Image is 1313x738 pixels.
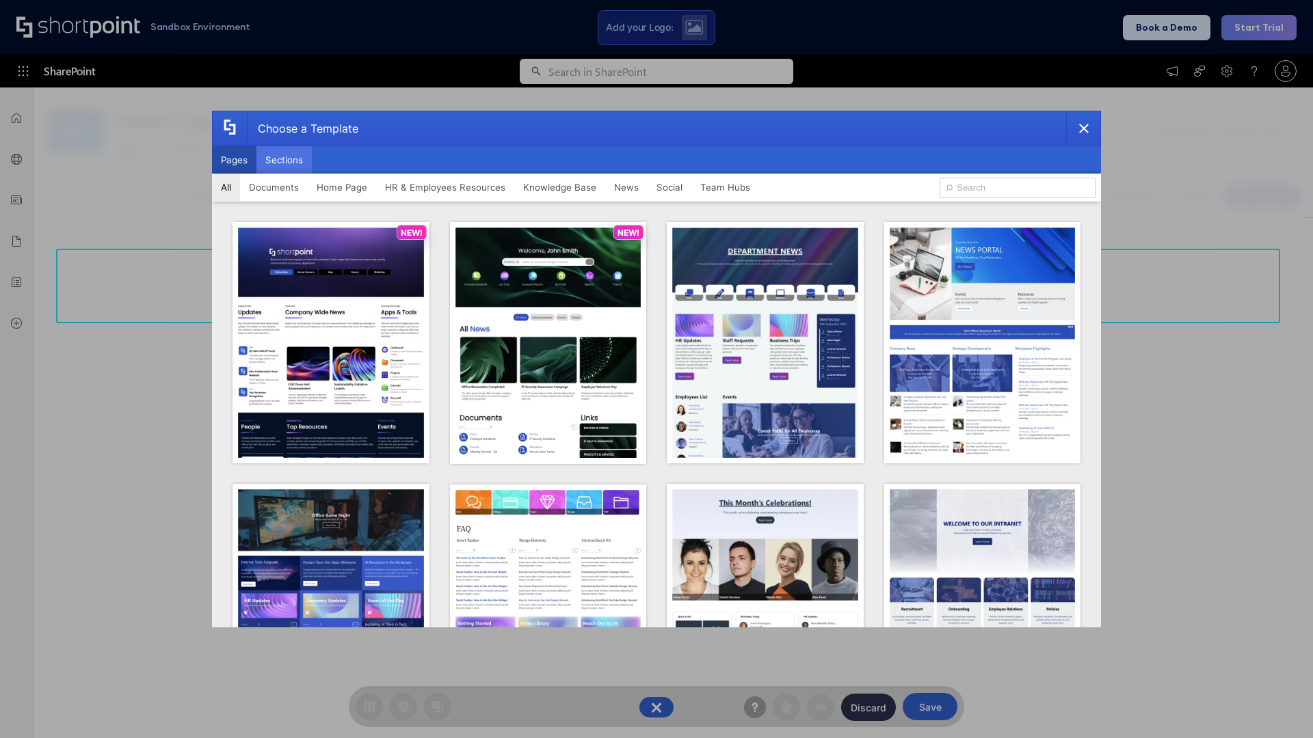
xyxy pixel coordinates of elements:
button: Home Page [308,174,376,201]
button: All [212,174,240,201]
button: Sections [256,146,312,174]
div: template selector [212,111,1101,627]
iframe: Chat Widget [1245,672,1313,738]
button: Team Hubs [691,174,759,201]
input: Search [940,178,1096,198]
button: News [605,174,648,201]
div: Choose a Template [247,111,358,146]
button: Pages [212,146,256,174]
button: HR & Employees Resources [376,174,514,201]
button: Social [648,174,691,201]
button: Knowledge Base [514,174,605,201]
p: NEW! [401,228,423,238]
button: Documents [240,174,308,201]
p: NEW! [618,228,639,238]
